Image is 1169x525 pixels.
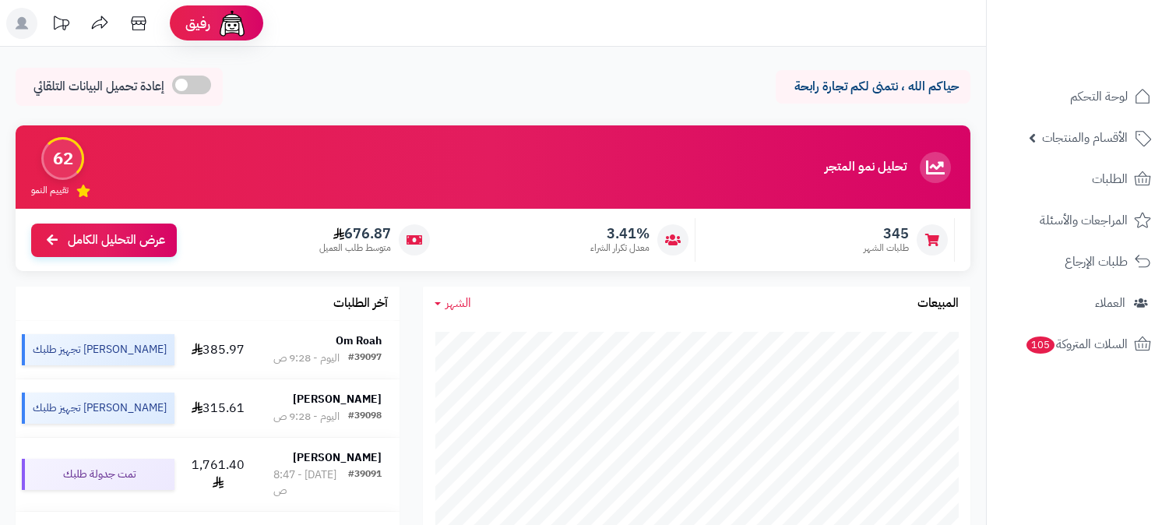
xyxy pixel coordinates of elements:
div: اليوم - 9:28 ص [273,409,340,425]
td: 385.97 [181,321,255,379]
div: [PERSON_NAME] تجهيز طلبك [22,393,174,424]
span: لوحة التحكم [1070,86,1128,107]
strong: [PERSON_NAME] [293,449,382,466]
div: [PERSON_NAME] تجهيز طلبك [22,334,174,365]
p: حياكم الله ، نتمنى لكم تجارة رابحة [787,78,959,96]
a: العملاء [996,284,1160,322]
h3: تحليل نمو المتجر [825,160,907,174]
td: 1,761.40 [181,438,255,511]
span: العملاء [1095,292,1125,314]
div: #39091 [348,467,382,499]
span: 105 [1026,336,1055,354]
span: المراجعات والأسئلة [1040,210,1128,231]
a: عرض التحليل الكامل [31,224,177,257]
a: تحديثات المنصة [41,8,80,43]
span: طلبات الشهر [864,241,909,255]
span: متوسط طلب العميل [319,241,391,255]
span: طلبات الإرجاع [1065,251,1128,273]
a: لوحة التحكم [996,78,1160,115]
strong: Om Roah [336,333,382,349]
td: 315.61 [181,379,255,437]
span: 345 [864,225,909,242]
span: الطلبات [1092,168,1128,190]
img: logo-2.png [1063,44,1154,76]
h3: المبيعات [917,297,959,311]
span: تقييم النمو [31,184,69,197]
div: اليوم - 9:28 ص [273,351,340,366]
span: 3.41% [590,225,650,242]
span: 676.87 [319,225,391,242]
a: الطلبات [996,160,1160,198]
span: السلات المتروكة [1025,333,1128,355]
span: معدل تكرار الشراء [590,241,650,255]
span: الأقسام والمنتجات [1042,127,1128,149]
div: تمت جدولة طلبك [22,459,174,490]
span: رفيق [185,14,210,33]
strong: [PERSON_NAME] [293,391,382,407]
span: إعادة تحميل البيانات التلقائي [33,78,164,96]
a: طلبات الإرجاع [996,243,1160,280]
span: الشهر [445,294,471,312]
div: [DATE] - 8:47 ص [273,467,348,499]
img: ai-face.png [217,8,248,39]
a: الشهر [435,294,471,312]
span: عرض التحليل الكامل [68,231,165,249]
div: #39097 [348,351,382,366]
a: المراجعات والأسئلة [996,202,1160,239]
h3: آخر الطلبات [333,297,388,311]
div: #39098 [348,409,382,425]
a: السلات المتروكة105 [996,326,1160,363]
